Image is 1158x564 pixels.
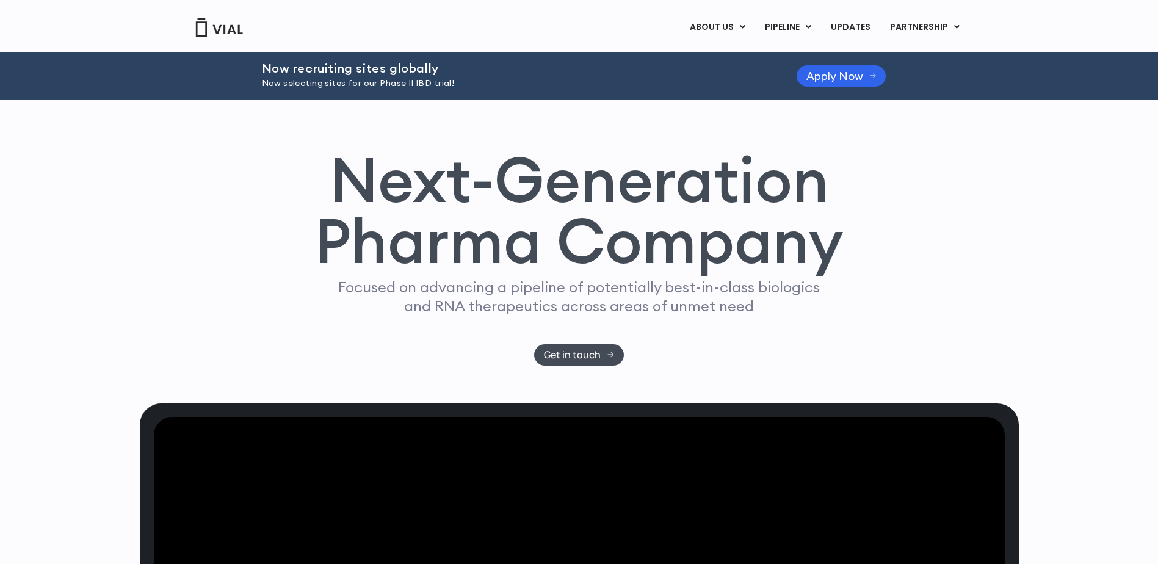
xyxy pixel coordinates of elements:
[880,17,969,38] a: PARTNERSHIPMenu Toggle
[262,62,766,75] h2: Now recruiting sites globally
[333,278,825,316] p: Focused on advancing a pipeline of potentially best-in-class biologics and RNA therapeutics acros...
[821,17,880,38] a: UPDATES
[680,17,755,38] a: ABOUT USMenu Toggle
[797,65,886,87] a: Apply Now
[262,77,766,90] p: Now selecting sites for our Phase II IBD trial!
[534,344,624,366] a: Get in touch
[755,17,820,38] a: PIPELINEMenu Toggle
[544,350,601,360] span: Get in touch
[195,18,244,37] img: Vial Logo
[315,149,844,272] h1: Next-Generation Pharma Company
[806,71,863,81] span: Apply Now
